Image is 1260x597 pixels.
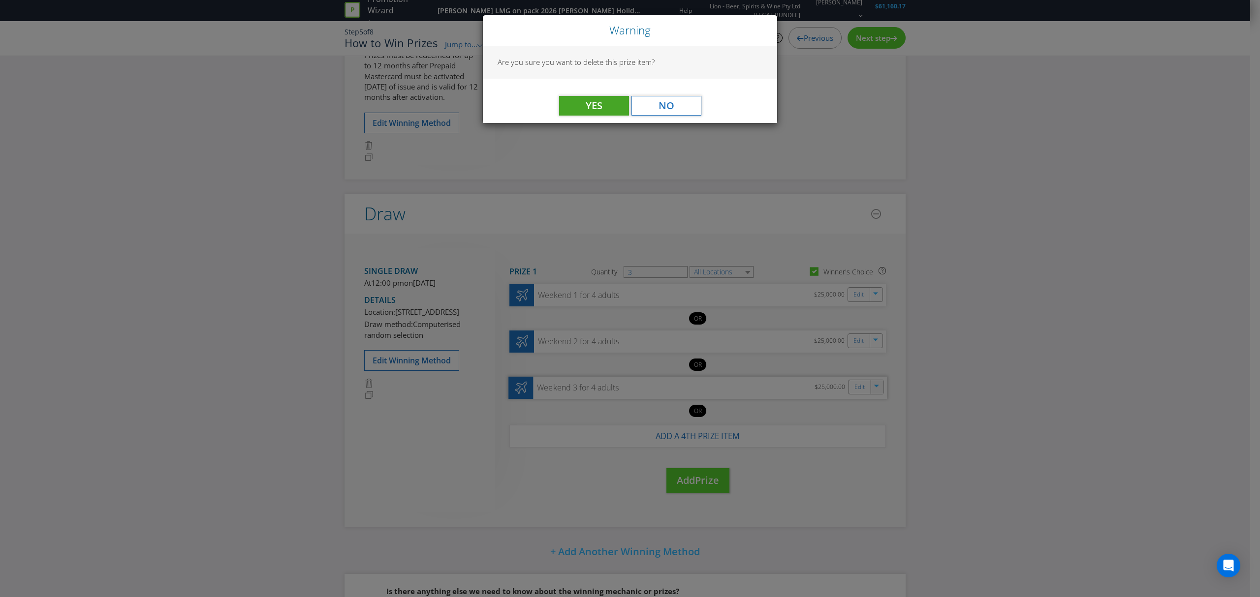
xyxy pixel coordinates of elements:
[1217,554,1240,577] div: Open Intercom Messenger
[483,15,777,46] div: Close
[483,46,777,78] div: Are you sure you want to delete this prize item?
[659,99,674,112] span: No
[631,96,701,116] button: No
[609,23,651,38] span: Warning
[586,99,602,112] span: Yes
[559,96,629,116] button: Yes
